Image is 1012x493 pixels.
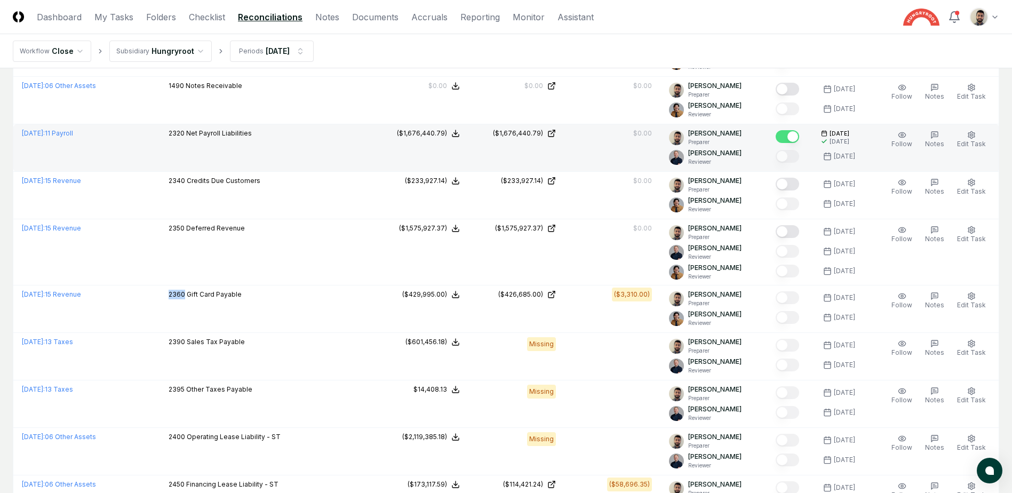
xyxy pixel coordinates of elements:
span: Credits Due Customers [187,177,260,185]
button: Follow [889,224,914,246]
div: ($58,696.35) [609,480,650,489]
button: Edit Task [955,290,988,312]
div: ($173,117.59) [408,480,447,489]
span: Notes [925,92,944,100]
a: ($426,685.00) [477,290,556,299]
p: [PERSON_NAME] [688,337,742,347]
a: [DATE]:06 Other Assets [22,433,96,441]
div: Subsidiary [116,46,149,56]
span: [DATE] : [22,290,45,298]
p: [PERSON_NAME] [688,452,742,462]
button: Mark complete [776,130,799,143]
div: [DATE] [834,483,855,492]
button: Mark complete [776,197,799,210]
button: ($1,575,927.37) [399,224,460,233]
button: Mark complete [776,386,799,399]
p: Preparer [688,186,742,194]
div: Missing [527,337,556,351]
div: $14,408.13 [413,385,447,394]
p: Preparer [688,138,742,146]
span: Notes [925,443,944,451]
span: Notes [925,396,944,404]
img: Hungryroot logo [903,9,939,26]
span: Follow [891,92,912,100]
button: Notes [923,129,946,151]
div: $0.00 [428,81,447,91]
p: [PERSON_NAME] [688,432,742,442]
p: [PERSON_NAME] [688,176,742,186]
div: $0.00 [633,129,652,138]
span: [DATE] : [22,433,45,441]
span: 1490 [169,82,184,90]
span: Deferred Revenue [186,224,245,232]
span: Gift Card Payable [187,290,242,298]
div: [DATE] [834,246,855,256]
span: [DATE] : [22,338,45,346]
img: Logo [13,11,24,22]
span: 2400 [169,433,185,441]
span: Sales Tax Payable [187,338,245,346]
span: 2350 [169,224,185,232]
p: Reviewer [688,158,742,166]
button: $0.00 [428,81,460,91]
img: ACg8ocLvq7MjQV6RZF1_Z8o96cGG_vCwfvrLdMx8PuJaibycWA8ZaAE=s96-c [669,406,684,421]
a: Accruals [411,11,448,23]
div: Missing [527,432,556,446]
a: [DATE]:11 Payroll [22,129,73,137]
div: [DATE] [834,455,855,465]
div: $0.00 [633,224,652,233]
div: ($426,685.00) [498,290,543,299]
span: Follow [891,396,912,404]
a: $0.00 [477,81,556,91]
button: Follow [889,385,914,407]
span: [DATE] : [22,224,45,232]
img: d09822cc-9b6d-4858-8d66-9570c114c672_214030b4-299a-48fd-ad93-fc7c7aef54c6.png [669,291,684,306]
span: Notes [925,187,944,195]
span: Notes [925,348,944,356]
button: Mark complete [776,359,799,371]
button: Notes [923,81,946,104]
div: [DATE] [834,266,855,276]
div: Missing [527,385,556,399]
div: ($429,995.00) [402,290,447,299]
div: $0.00 [633,176,652,186]
div: ($1,575,927.37) [495,224,543,233]
p: [PERSON_NAME] [688,480,742,489]
button: Edit Task [955,224,988,246]
button: Edit Task [955,385,988,407]
span: Edit Task [957,396,986,404]
button: Mark complete [776,102,799,115]
button: Mark complete [776,150,799,163]
p: [PERSON_NAME] [688,101,742,110]
img: ACg8ocIj8Ed1971QfF93IUVvJX6lPm3y0CRToLvfAg4p8TYQk6NAZIo=s96-c [669,102,684,117]
button: Follow [889,81,914,104]
div: [DATE] [834,152,855,161]
div: Workflow [20,46,50,56]
img: d09822cc-9b6d-4858-8d66-9570c114c672_214030b4-299a-48fd-ad93-fc7c7aef54c6.png [669,434,684,449]
span: [DATE] : [22,129,45,137]
p: [PERSON_NAME] [688,357,742,367]
button: Mark complete [776,245,799,258]
a: [DATE]:15 Revenue [22,177,81,185]
p: [PERSON_NAME] [688,129,742,138]
button: Notes [923,337,946,360]
a: Dashboard [37,11,82,23]
img: d09822cc-9b6d-4858-8d66-9570c114c672_214030b4-299a-48fd-ad93-fc7c7aef54c6.png [669,178,684,193]
p: Reviewer [688,462,742,470]
button: Mark complete [776,265,799,277]
a: Monitor [513,11,545,23]
img: d09822cc-9b6d-4858-8d66-9570c114c672_214030b4-299a-48fd-ad93-fc7c7aef54c6.png [669,130,684,145]
button: ($173,117.59) [408,480,460,489]
button: Mark complete [776,291,799,304]
img: ACg8ocLvq7MjQV6RZF1_Z8o96cGG_vCwfvrLdMx8PuJaibycWA8ZaAE=s96-c [669,150,684,165]
button: Edit Task [955,432,988,455]
button: ($429,995.00) [402,290,460,299]
button: ($233,927.14) [405,176,460,186]
button: Notes [923,176,946,198]
div: Periods [239,46,264,56]
p: Reviewer [688,414,742,422]
span: Edit Task [957,140,986,148]
a: My Tasks [94,11,133,23]
button: Edit Task [955,337,988,360]
span: 2390 [169,338,185,346]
